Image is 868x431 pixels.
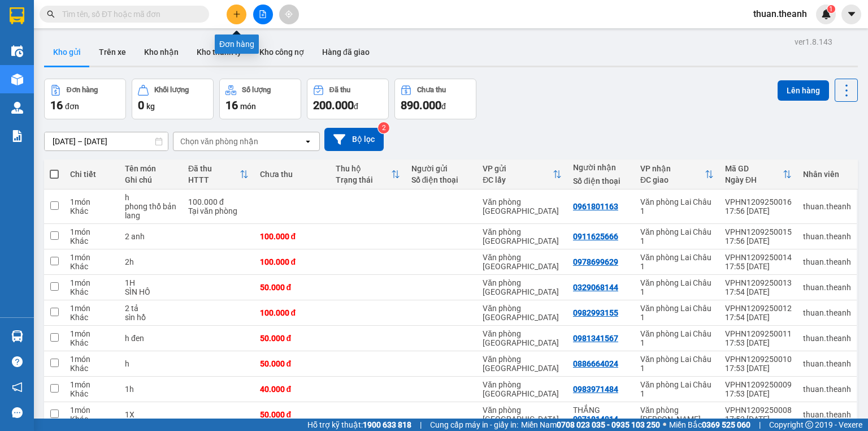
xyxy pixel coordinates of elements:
div: 17:52 [DATE] [725,415,792,424]
img: warehouse-icon [11,45,23,57]
span: đ [441,102,446,111]
th: Toggle SortBy [719,160,797,189]
div: Đã thu [188,164,240,173]
span: message [12,407,23,418]
div: Văn phòng Lai Châu 1 [640,355,714,373]
span: Miền Nam [521,419,660,431]
div: 0982993155 [573,308,618,317]
div: Văn phòng Lai Châu 1 [640,278,714,296]
span: notification [12,382,23,393]
div: 0981341567 [573,334,618,343]
div: VPHN1209250011 [725,329,792,338]
button: Kho công nợ [250,38,313,66]
span: file-add [259,10,267,18]
th: Toggle SortBy [635,160,719,189]
div: Văn phòng [GEOGRAPHIC_DATA] [483,197,562,215]
div: ver 1.8.143 [795,36,832,48]
strong: 0708 023 035 - 0935 103 250 [557,420,660,429]
div: HTTT [188,175,240,184]
div: 1h [125,385,177,394]
button: Đã thu200.000đ [307,79,389,119]
div: 17:55 [DATE] [725,262,792,271]
div: 17:54 [DATE] [725,287,792,296]
div: 100.000 đ [260,232,324,241]
div: 1 món [70,197,114,206]
div: VPHN1209250013 [725,278,792,287]
input: Tìm tên, số ĐT hoặc mã đơn [62,8,196,20]
span: thuan.theanh [744,7,816,21]
button: plus [227,5,246,24]
span: search [47,10,55,18]
span: copyright [805,421,813,429]
div: Văn phòng Lai Châu 1 [640,253,714,271]
div: phong thổ bản lang [125,202,177,220]
div: thuan.theanh [803,283,851,292]
span: aim [285,10,293,18]
div: SÌN HỒ [125,287,177,296]
div: thuan.theanh [803,334,851,343]
sup: 2 [378,122,389,133]
div: VP nhận [640,164,705,173]
button: Kho gửi [44,38,90,66]
div: Tại văn phòng [188,206,249,215]
div: sìn hồ [125,313,177,322]
div: Trạng thái [336,175,391,184]
div: Văn phòng [GEOGRAPHIC_DATA] [483,355,562,373]
div: 50.000 đ [260,283,324,292]
input: Select a date range. [45,132,168,150]
div: Văn phòng [GEOGRAPHIC_DATA] [483,406,562,424]
div: Văn phòng [GEOGRAPHIC_DATA] [483,380,562,398]
button: Trên xe [90,38,135,66]
div: Ngày ĐH [725,175,783,184]
div: 17:54 [DATE] [725,313,792,322]
sup: 1 [827,5,835,13]
div: 1H [125,278,177,287]
div: 0961801163 [573,202,618,211]
span: 16 [225,98,238,112]
span: 16 [50,98,63,112]
div: VPHN1209250015 [725,227,792,236]
div: 0978699629 [573,257,618,266]
div: Khác [70,206,114,215]
div: Văn phòng Lai Châu 1 [640,380,714,398]
img: logo-vxr [10,7,24,24]
div: 0911625666 [573,232,618,241]
div: 1 món [70,253,114,262]
div: 50.000 đ [260,359,324,368]
span: question-circle [12,356,23,367]
div: thuan.theanh [803,308,851,317]
img: icon-new-feature [821,9,831,19]
div: Khác [70,313,114,322]
div: Khác [70,262,114,271]
div: VPHN1209250012 [725,304,792,313]
span: | [420,419,422,431]
div: Tên món [125,164,177,173]
div: Văn phòng [GEOGRAPHIC_DATA] [483,329,562,347]
div: 40.000 đ [260,385,324,394]
button: Hàng đã giao [313,38,379,66]
div: VPHN1209250014 [725,253,792,262]
button: Số lượng16món [219,79,301,119]
div: thuan.theanh [803,202,851,211]
div: 0329068144 [573,283,618,292]
div: Nhân viên [803,170,851,179]
div: Khác [70,287,114,296]
button: Kho nhận [135,38,188,66]
div: 17:53 [DATE] [725,338,792,347]
div: THẮNG [573,406,629,415]
div: 0886664024 [573,359,618,368]
div: VPHN1209250016 [725,197,792,206]
div: 2 tả [125,304,177,313]
div: Ghi chú [125,175,177,184]
div: 2 anh [125,232,177,241]
span: 0 [138,98,144,112]
div: thuan.theanh [803,410,851,419]
div: 1 món [70,329,114,338]
span: ⚪️ [663,423,666,427]
div: 100.000 đ [260,308,324,317]
div: thuan.theanh [803,359,851,368]
div: Văn phòng [GEOGRAPHIC_DATA] [483,253,562,271]
div: thuan.theanh [803,257,851,266]
div: Văn phòng Lai Châu 1 [640,329,714,347]
img: warehouse-icon [11,330,23,342]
